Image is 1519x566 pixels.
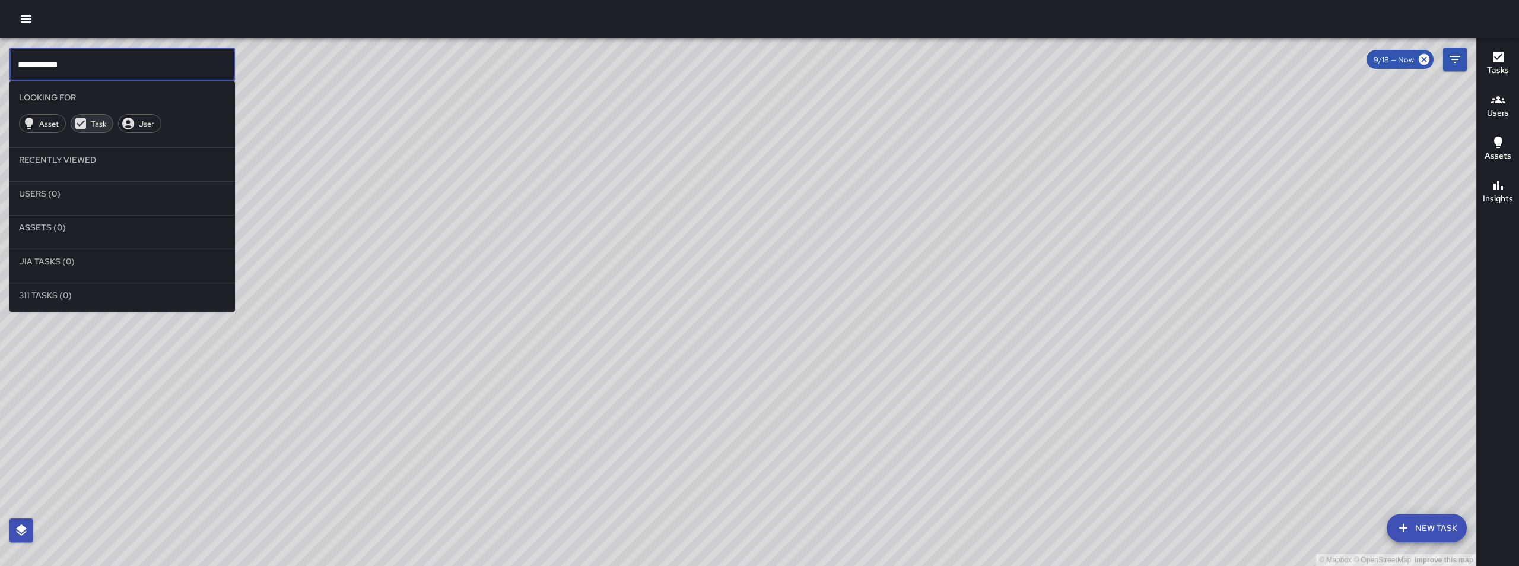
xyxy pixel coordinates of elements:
button: Assets [1477,128,1519,171]
div: 9/18 — Now [1367,50,1434,69]
li: Users (0) [9,182,235,205]
h6: Assets [1485,150,1511,163]
h6: Users [1487,107,1509,120]
button: Users [1477,86,1519,128]
li: Assets (0) [9,216,235,239]
h6: Tasks [1487,64,1509,77]
button: Insights [1477,171,1519,214]
button: New Task [1387,514,1467,542]
li: Looking For [9,86,235,109]
h6: Insights [1483,192,1513,205]
div: Asset [19,114,66,133]
span: User [132,119,161,129]
div: Task [71,114,113,133]
li: Jia Tasks (0) [9,249,235,273]
button: Filters [1443,48,1467,71]
span: 9/18 — Now [1367,55,1421,65]
span: Asset [33,119,65,129]
li: 311 Tasks (0) [9,283,235,307]
div: User [118,114,161,133]
li: Recently Viewed [9,148,235,172]
button: Tasks [1477,43,1519,86]
span: Task [84,119,113,129]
